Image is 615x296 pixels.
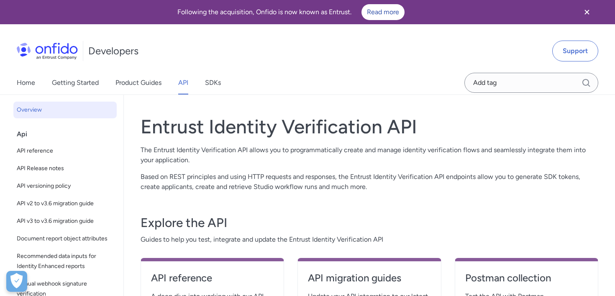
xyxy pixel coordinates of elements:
[13,102,117,118] a: Overview
[17,126,120,143] div: Api
[115,71,161,94] a: Product Guides
[465,271,588,285] h4: Postman collection
[141,235,598,245] span: Guides to help you test, integrate and update the Entrust Identity Verification API
[178,71,188,94] a: API
[205,71,221,94] a: SDKs
[17,199,113,209] span: API v2 to v3.6 migration guide
[17,105,113,115] span: Overview
[17,71,35,94] a: Home
[361,4,405,20] a: Read more
[308,271,430,291] a: API migration guides
[582,7,592,17] svg: Close banner
[52,71,99,94] a: Getting Started
[17,163,113,174] span: API Release notes
[17,146,113,156] span: API reference
[6,271,27,292] div: Cookie Preferences
[141,115,598,138] h1: Entrust Identity Verification API
[465,271,588,291] a: Postman collection
[552,41,598,61] a: Support
[151,271,274,285] h4: API reference
[17,234,113,244] span: Document report object attributes
[151,271,274,291] a: API reference
[13,143,117,159] a: API reference
[13,178,117,194] a: API versioning policy
[571,2,602,23] button: Close banner
[17,251,113,271] span: Recommended data inputs for Identity Enhanced reports
[17,181,113,191] span: API versioning policy
[6,271,27,292] button: Open Preferences
[141,214,598,231] h3: Explore the API
[13,160,117,177] a: API Release notes
[13,213,117,230] a: API v3 to v3.6 migration guide
[17,216,113,226] span: API v3 to v3.6 migration guide
[308,271,430,285] h4: API migration guides
[464,73,598,93] input: Onfido search input field
[141,145,598,165] p: The Entrust Identity Verification API allows you to programmatically create and manage identity v...
[17,43,78,59] img: Onfido Logo
[13,248,117,275] a: Recommended data inputs for Identity Enhanced reports
[10,4,571,20] div: Following the acquisition, Onfido is now known as Entrust.
[13,230,117,247] a: Document report object attributes
[141,172,598,192] p: Based on REST principles and using HTTP requests and responses, the Entrust Identity Verification...
[88,44,138,58] h1: Developers
[13,195,117,212] a: API v2 to v3.6 migration guide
